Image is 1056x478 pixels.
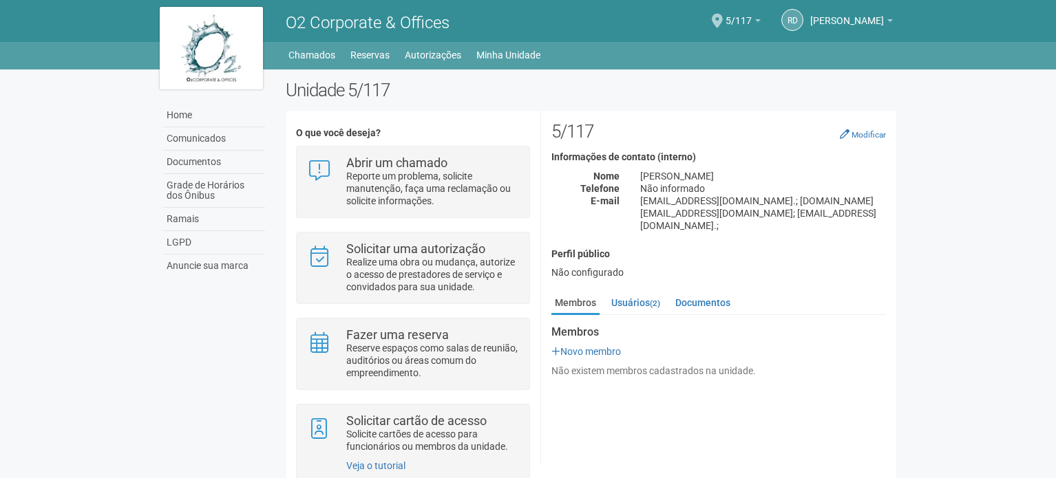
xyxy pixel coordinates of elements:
div: Não existem membros cadastrados na unidade. [551,365,886,377]
p: Reserve espaços como salas de reunião, auditórios ou áreas comum do empreendimento. [346,342,519,379]
a: Fazer uma reserva Reserve espaços como salas de reunião, auditórios ou áreas comum do empreendime... [307,329,518,379]
a: Documentos [672,292,734,313]
a: Chamados [288,45,335,65]
strong: E-mail [591,195,620,206]
a: Solicitar cartão de acesso Solicite cartões de acesso para funcionários ou membros da unidade. [307,415,518,453]
strong: Abrir um chamado [346,155,447,170]
a: Novo membro [551,346,621,357]
small: (2) [650,298,660,308]
span: REINALDO DOS SANTOS BARROS [810,2,884,26]
strong: Telefone [580,183,620,194]
a: Anuncie sua marca [163,254,265,277]
a: Modificar [840,129,886,140]
a: Autorizações [405,45,461,65]
a: Minha Unidade [476,45,540,65]
strong: Solicitar cartão de acesso [346,413,487,428]
a: RD [781,9,803,31]
span: 5/117 [726,2,752,26]
a: Usuários(2) [608,292,664,313]
a: 5/117 [726,17,761,28]
a: Home [163,104,265,127]
a: Ramais [163,208,265,231]
div: Não configurado [551,266,886,279]
div: Não informado [630,182,896,195]
img: logo.jpg [160,7,263,89]
strong: Membros [551,326,886,338]
a: Documentos [163,151,265,174]
h4: Informações de contato (interno) [551,152,886,162]
a: Solicitar uma autorização Realize uma obra ou mudança, autorize o acesso de prestadores de serviç... [307,243,518,293]
a: Grade de Horários dos Ônibus [163,174,265,208]
span: O2 Corporate & Offices [286,13,450,32]
a: Comunicados [163,127,265,151]
a: Abrir um chamado Reporte um problema, solicite manutenção, faça uma reclamação ou solicite inform... [307,157,518,207]
a: [PERSON_NAME] [810,17,893,28]
strong: Fazer uma reserva [346,327,449,342]
p: Realize uma obra ou mudança, autorize o acesso de prestadores de serviço e convidados para sua un... [346,256,519,293]
h4: Perfil público [551,249,886,259]
small: Modificar [852,130,886,140]
strong: Solicitar uma autorização [346,241,485,256]
p: Solicite cartões de acesso para funcionários ou membros da unidade. [346,428,519,453]
a: Reservas [350,45,390,65]
a: Membros [551,292,600,315]
a: Veja o tutorial [346,460,405,471]
h2: 5/117 [551,121,886,142]
div: [EMAIL_ADDRESS][DOMAIN_NAME].; [DOMAIN_NAME][EMAIL_ADDRESS][DOMAIN_NAME]; [EMAIL_ADDRESS][DOMAIN_... [630,195,896,232]
a: LGPD [163,231,265,254]
h2: Unidade 5/117 [286,80,896,100]
div: [PERSON_NAME] [630,170,896,182]
h4: O que você deseja? [296,128,529,138]
strong: Nome [593,171,620,182]
p: Reporte um problema, solicite manutenção, faça uma reclamação ou solicite informações. [346,170,519,207]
